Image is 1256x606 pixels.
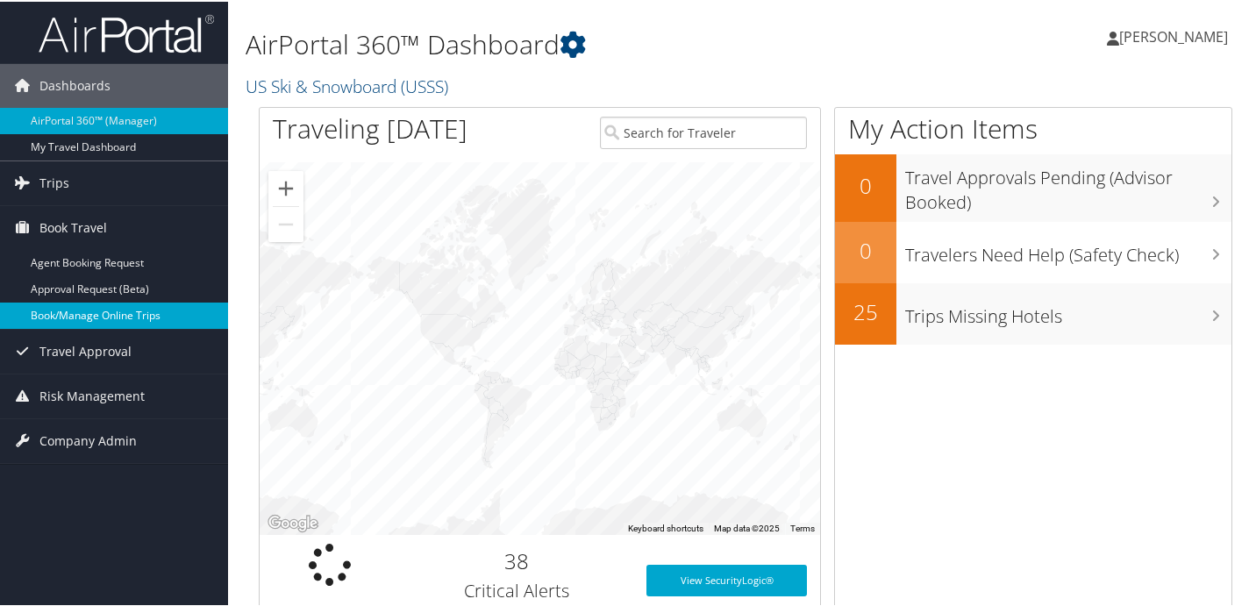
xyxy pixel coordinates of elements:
h2: 0 [835,169,896,199]
h3: Trips Missing Hotels [905,294,1231,327]
span: Dashboards [39,62,111,106]
button: Zoom out [268,205,303,240]
span: Trips [39,160,69,203]
a: 0Travel Approvals Pending (Advisor Booked) [835,153,1231,220]
h2: 38 [413,545,620,574]
a: US Ski & Snowboard (USSS) [246,73,453,96]
h1: Traveling [DATE] [273,109,467,146]
h1: AirPortal 360™ Dashboard [246,25,912,61]
h1: My Action Items [835,109,1231,146]
h2: 0 [835,234,896,264]
span: Travel Approval [39,328,132,372]
span: Book Travel [39,204,107,248]
h3: Travel Approvals Pending (Advisor Booked) [905,155,1231,213]
a: 0Travelers Need Help (Safety Check) [835,220,1231,282]
button: Zoom in [268,169,303,204]
span: [PERSON_NAME] [1119,25,1228,45]
a: View SecurityLogic® [646,563,807,595]
h2: 25 [835,296,896,325]
span: Map data ©2025 [714,522,780,531]
img: airportal-logo.png [39,11,214,53]
h3: Critical Alerts [413,577,620,602]
img: Google [264,510,322,533]
a: Open this area in Google Maps (opens a new window) [264,510,322,533]
a: [PERSON_NAME] [1107,9,1245,61]
a: Terms (opens in new tab) [790,522,815,531]
span: Risk Management [39,373,145,417]
input: Search for Traveler [600,115,807,147]
a: 25Trips Missing Hotels [835,282,1231,343]
button: Keyboard shortcuts [628,521,703,533]
h3: Travelers Need Help (Safety Check) [905,232,1231,266]
span: Company Admin [39,417,137,461]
